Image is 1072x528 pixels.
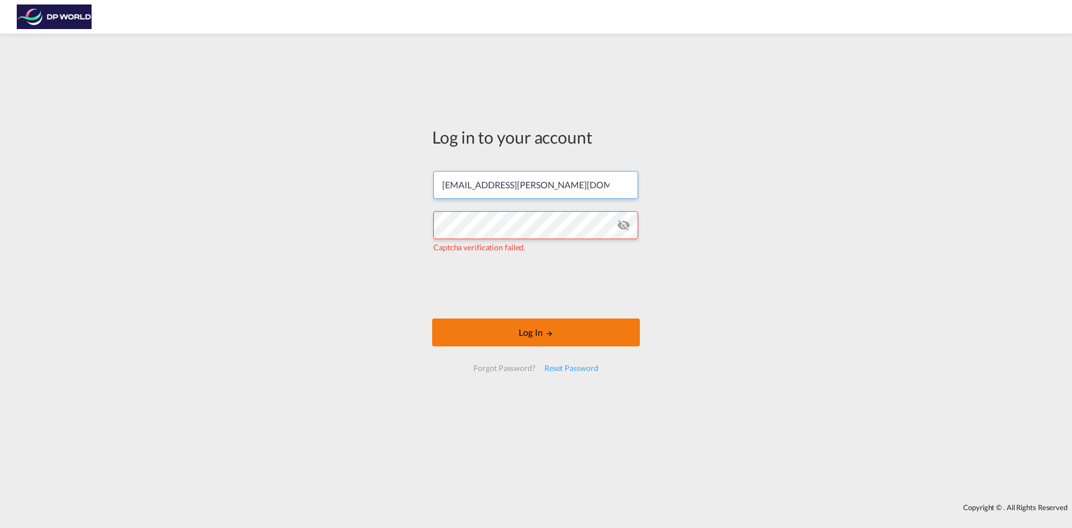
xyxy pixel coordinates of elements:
[17,4,92,30] img: c08ca190194411f088ed0f3ba295208c.png
[469,358,539,378] div: Forgot Password?
[432,318,640,346] button: LOGIN
[540,358,603,378] div: Reset Password
[433,171,638,199] input: Enter email/phone number
[451,264,621,307] iframe: reCAPTCHA
[617,218,630,232] md-icon: icon-eye-off
[432,125,640,149] div: Log in to your account
[433,242,525,252] span: Captcha verification failed.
